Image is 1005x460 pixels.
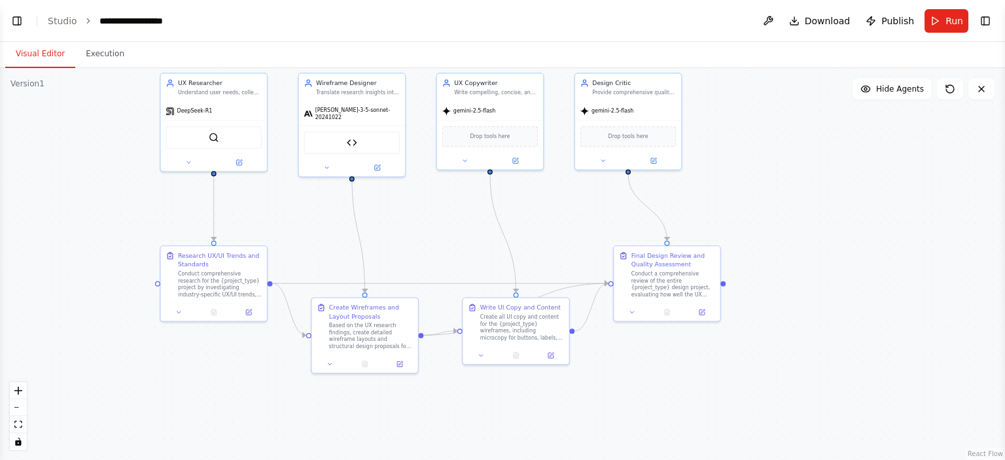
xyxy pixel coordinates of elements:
button: zoom out [10,399,27,416]
div: Create all UI copy and content for the {project_type} wireframes, including microcopy for buttons... [480,313,564,341]
span: DeepSeek-R1 [177,108,213,115]
button: Download [784,9,856,33]
img: SerplyWebSearchTool [209,132,219,143]
button: Publish [860,9,919,33]
g: Edge from 7893b663-8efc-4934-85fe-3bbb80b1e040 to 993fcf8c-fd85-48fe-ae78-d857721dcf26 [575,279,608,335]
div: Based on the UX research findings, create detailed wireframe layouts and structural design propos... [329,322,413,349]
div: UX Researcher [178,79,262,87]
nav: breadcrumb [48,14,163,27]
button: Open in side panel [687,307,716,317]
span: gemini-2.5-flash [591,108,633,115]
button: Open in side panel [234,307,263,317]
button: zoom in [10,382,27,399]
div: Wireframe DesignerTranslate research insights into structured wireframes, layout suggestions, and... [298,73,406,177]
div: Final Design Review and Quality Assessment [631,251,715,268]
button: Open in side panel [385,359,414,370]
button: Visual Editor [5,41,75,68]
span: Drop tools here [470,132,510,141]
div: Create Wireframes and Layout Proposals [329,303,413,320]
button: Open in side panel [353,162,402,173]
div: UX CopywriterWrite compelling, concise, and user-friendly UI copy for {project_type} projects. Cr... [436,73,544,170]
a: Studio [48,16,77,26]
div: UX ResearcherUnderstand user needs, collect design inspiration, and benchmark best practices for ... [160,73,268,172]
div: Understand user needs, collect design inspiration, and benchmark best practices for {project_type... [178,89,262,96]
g: Edge from 16322662-4c9b-4438-8e65-f1944e41e2c5 to 7893b663-8efc-4934-85fe-3bbb80b1e040 [485,174,520,292]
span: Drop tools here [608,132,648,141]
div: Wireframe Designer [316,79,400,87]
div: Final Design Review and Quality AssessmentConduct a comprehensive review of the entire {project_t... [613,245,721,322]
button: Show left sidebar [8,12,26,30]
g: Edge from 92b4ebd9-0d25-48a7-8acf-17c5538fbd4a to 993fcf8c-fd85-48fe-ae78-d857721dcf26 [624,174,671,241]
div: Write UI Copy and Content [480,303,561,311]
g: Edge from 8cfc5184-6869-4b9e-802d-e1c721bd5f20 to 7893b663-8efc-4934-85fe-3bbb80b1e040 [424,327,457,340]
div: React Flow controls [10,382,27,450]
span: Hide Agents [876,84,924,94]
img: Hugging Face Wireframe Tool [347,137,357,148]
div: Conduct comprehensive research for the {project_type} project by investigating industry-specific ... [178,270,262,298]
div: Design Critic [592,79,676,87]
a: React Flow attribution [968,450,1003,457]
span: Run [945,14,963,27]
div: Write UI Copy and ContentCreate all UI copy and content for the {project_type} wireframes, includ... [462,297,570,365]
g: Edge from e0a0da59-91bf-44b1-9ac1-34d53995e411 to 8cfc5184-6869-4b9e-802d-e1c721bd5f20 [347,175,369,292]
div: UX Copywriter [454,79,538,87]
span: Publish [881,14,914,27]
button: Open in side panel [491,156,540,166]
button: Open in side panel [215,157,264,168]
span: gemini-2.5-flash [453,108,495,115]
span: Download [805,14,851,27]
div: Conduct a comprehensive review of the entire {project_type} design project, evaluating how well t... [631,270,715,298]
g: Edge from 2676e2b1-2e7c-434c-964e-bce2b262fe7f to 6fafbb4b-f010-4330-ac42-bfa71675117e [209,175,218,240]
g: Edge from 6fafbb4b-f010-4330-ac42-bfa71675117e to 993fcf8c-fd85-48fe-ae78-d857721dcf26 [273,279,608,287]
button: No output available [347,359,383,370]
div: Translate research insights into structured wireframes, layout suggestions, and user flow designs... [316,89,400,96]
div: Research UX/UI Trends and Standards [178,251,262,268]
button: Open in side panel [536,350,565,361]
div: Write compelling, concise, and user-friendly UI copy for {project_type} projects. Create clear an... [454,89,538,96]
span: [PERSON_NAME]-3-5-sonnet-20241022 [315,107,400,120]
div: Create Wireframes and Layout ProposalsBased on the UX research findings, create detailed wirefram... [311,297,419,374]
button: Execution [75,41,135,68]
button: No output available [498,350,535,361]
button: fit view [10,416,27,433]
button: Show right sidebar [976,12,995,30]
button: Open in side panel [629,156,678,166]
div: Design CriticProvide comprehensive quality assurance and final review for {project_type} design p... [574,73,682,170]
button: No output available [649,307,686,317]
button: No output available [196,307,232,317]
div: Research UX/UI Trends and StandardsConduct comprehensive research for the {project_type} project ... [160,245,268,322]
div: Provide comprehensive quality assurance and final review for {project_type} design projects. Ensu... [592,89,676,96]
button: Hide Agents [853,79,932,99]
button: Run [925,9,968,33]
div: Version 1 [10,79,44,89]
button: toggle interactivity [10,433,27,450]
g: Edge from 6fafbb4b-f010-4330-ac42-bfa71675117e to 8cfc5184-6869-4b9e-802d-e1c721bd5f20 [273,279,306,339]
